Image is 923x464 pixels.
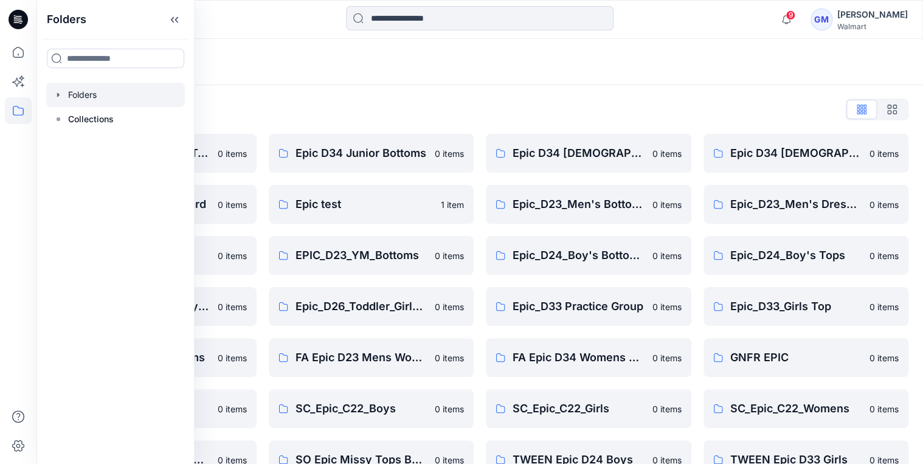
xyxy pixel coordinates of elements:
p: 0 items [435,147,464,160]
a: FA Epic D23 Mens Wovens0 items [269,338,474,377]
p: 0 items [869,147,899,160]
p: 0 items [218,351,247,364]
p: 0 items [869,300,899,313]
div: GM [811,9,832,30]
p: 0 items [652,300,682,313]
a: EPIC_D23_YM_Bottoms0 items [269,236,474,275]
p: 0 items [652,147,682,160]
a: FA Epic D34 Womens Woven0 items [486,338,691,377]
p: 0 items [869,198,899,211]
a: SC_Epic_C22_Boys0 items [269,389,474,428]
p: Epic_D33_Girls Top [730,298,863,315]
p: Epic test [296,196,434,213]
p: 0 items [435,403,464,415]
div: [PERSON_NAME] [837,7,908,22]
p: 0 items [652,198,682,211]
p: Epic_D26_Toddler_Girls Tops & Bottoms [296,298,428,315]
p: Epic_D24_Boy's Tops [730,247,863,264]
p: SC_Epic_C22_Girls [513,400,645,417]
p: Epic_D23_Men's Bottoms [513,196,645,213]
a: Epic D34 [DEMOGRAPHIC_DATA] Bottoms0 items [486,134,691,173]
p: 0 items [435,351,464,364]
a: Epic_D24_Boy's Tops0 items [703,236,909,275]
p: 0 items [652,351,682,364]
p: SC_Epic_C22_Womens [730,400,863,417]
p: 0 items [435,300,464,313]
a: Epic_D23_Men's Bottoms0 items [486,185,691,224]
a: Epic D34 [DEMOGRAPHIC_DATA] Tops0 items [703,134,909,173]
a: Epic_D24_Boy's Bottoms0 items [486,236,691,275]
div: Walmart [837,22,908,31]
p: 0 items [435,249,464,262]
a: SC_Epic_C22_Girls0 items [486,389,691,428]
p: 0 items [218,198,247,211]
p: Collections [68,112,114,126]
p: 0 items [218,403,247,415]
a: Epic_D26_Toddler_Girls Tops & Bottoms0 items [269,287,474,326]
p: Epic_D33 Practice Group [513,298,645,315]
span: 9 [786,10,795,20]
a: SC_Epic_C22_Womens0 items [703,389,909,428]
a: Epic_D23_Men's Dress Top and Bottoms0 items [703,185,909,224]
a: Epic D34 Junior Bottoms0 items [269,134,474,173]
p: GNFR EPIC [730,349,863,366]
p: FA Epic D23 Mens Wovens [296,349,428,366]
p: 0 items [218,249,247,262]
p: 0 items [218,147,247,160]
p: 0 items [869,249,899,262]
p: Epic D34 [DEMOGRAPHIC_DATA] Bottoms [513,145,645,162]
p: Epic D34 [DEMOGRAPHIC_DATA] Tops [730,145,863,162]
a: Epic test1 item [269,185,474,224]
a: GNFR EPIC0 items [703,338,909,377]
p: 0 items [652,249,682,262]
p: Epic D34 Junior Bottoms [296,145,428,162]
p: 0 items [869,351,899,364]
p: 0 items [869,403,899,415]
p: 1 item [441,198,464,211]
a: Epic_D33_Girls Top0 items [703,287,909,326]
p: FA Epic D34 Womens Woven [513,349,645,366]
p: Epic_D24_Boy's Bottoms [513,247,645,264]
p: 0 items [218,300,247,313]
p: SC_Epic_C22_Boys [296,400,428,417]
p: EPIC_D23_YM_Bottoms [296,247,428,264]
a: Epic_D33 Practice Group0 items [486,287,691,326]
p: 0 items [652,403,682,415]
p: Epic_D23_Men's Dress Top and Bottoms [730,196,863,213]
